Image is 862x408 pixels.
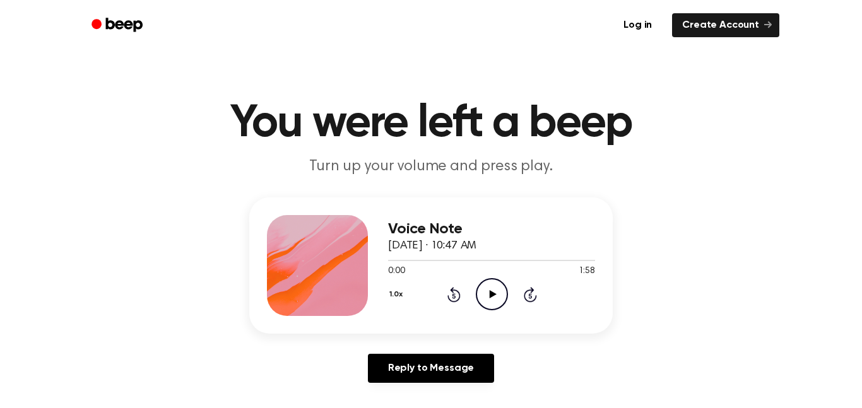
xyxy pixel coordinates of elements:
[672,13,779,37] a: Create Account
[611,11,664,40] a: Log in
[388,240,476,252] span: [DATE] · 10:47 AM
[579,265,595,278] span: 1:58
[388,265,404,278] span: 0:00
[189,156,673,177] p: Turn up your volume and press play.
[108,101,754,146] h1: You were left a beep
[368,354,494,383] a: Reply to Message
[388,221,595,238] h3: Voice Note
[83,13,154,38] a: Beep
[388,284,407,305] button: 1.0x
